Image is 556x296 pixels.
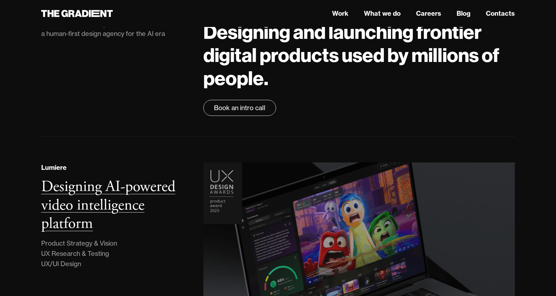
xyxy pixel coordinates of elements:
a: Work [332,9,348,18]
h3: Designing AI-powered video intelligence platform [41,177,175,233]
a: Careers [416,9,441,18]
div: We are The Gradient, a human-first design agency for the AI era [41,20,190,38]
a: Book an intro call [203,100,276,116]
a: What we do [364,9,401,18]
a: Contacts [486,9,515,18]
div: Product Strategy & Vision UX Research & Testing UX/UI Design [41,238,117,269]
div: Lumiere [41,163,67,172]
h1: Designing and launching frontier digital products used by millions of people. [203,20,515,90]
a: Blog [457,9,470,18]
